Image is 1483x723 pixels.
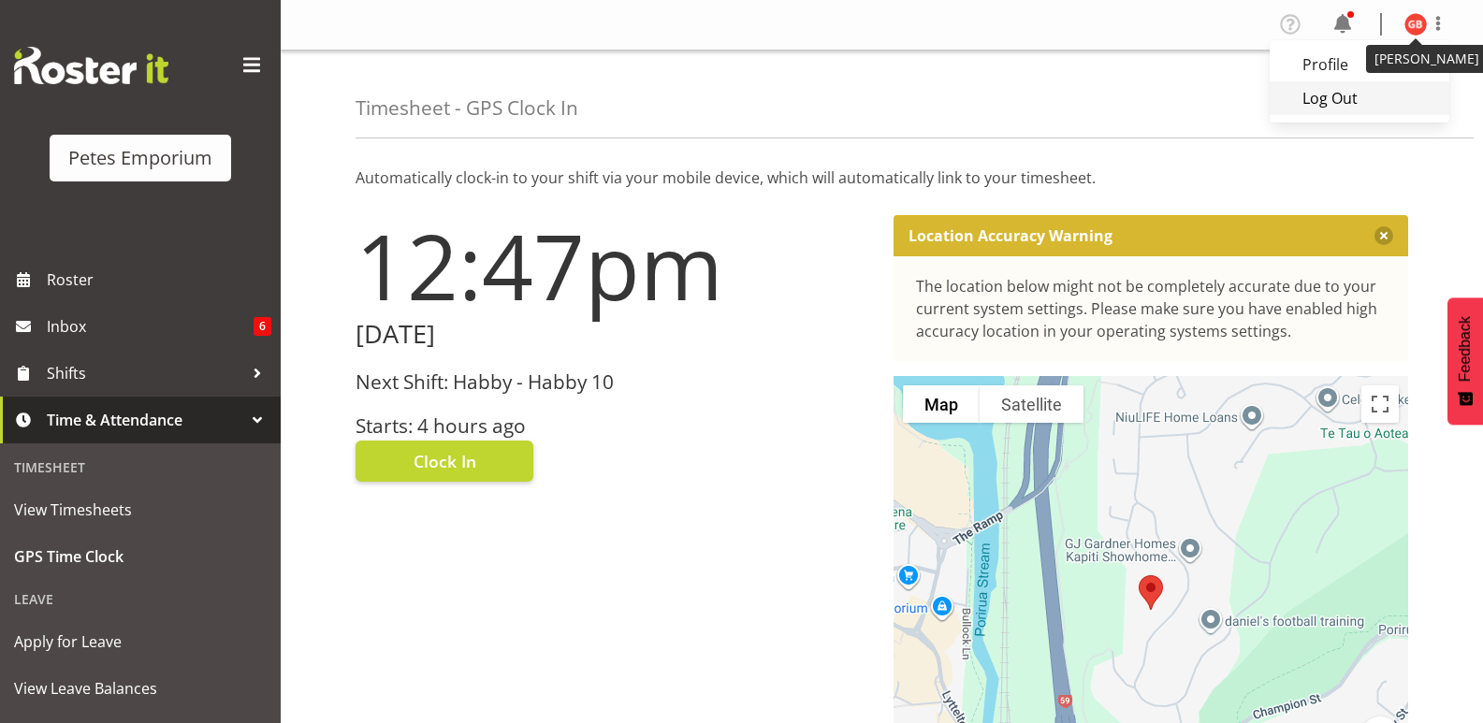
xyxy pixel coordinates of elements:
[47,266,271,294] span: Roster
[1270,81,1449,115] a: Log Out
[356,320,871,349] h2: [DATE]
[356,415,871,437] h3: Starts: 4 hours ago
[1447,297,1483,425] button: Feedback - Show survey
[68,144,212,172] div: Petes Emporium
[356,441,533,482] button: Clock In
[916,275,1387,342] div: The location below might not be completely accurate due to your current system settings. Please m...
[903,385,980,423] button: Show street map
[1404,13,1427,36] img: gillian-byford11184.jpg
[14,674,267,702] span: View Leave Balances
[414,449,476,473] span: Clock In
[14,542,267,571] span: GPS Time Clock
[980,385,1083,423] button: Show satellite imagery
[14,47,168,84] img: Rosterit website logo
[356,215,871,316] h1: 12:47pm
[1457,316,1474,382] span: Feedback
[5,665,276,712] a: View Leave Balances
[356,166,1408,189] p: Automatically clock-in to your shift via your mobile device, which will automatically link to you...
[356,371,871,393] h3: Next Shift: Habby - Habby 10
[14,496,267,524] span: View Timesheets
[5,486,276,533] a: View Timesheets
[1361,385,1399,423] button: Toggle fullscreen view
[5,448,276,486] div: Timesheet
[47,359,243,387] span: Shifts
[14,628,267,656] span: Apply for Leave
[47,312,254,340] span: Inbox
[5,580,276,618] div: Leave
[5,533,276,580] a: GPS Time Clock
[356,97,578,119] h4: Timesheet - GPS Clock In
[1374,226,1393,245] button: Close message
[47,406,243,434] span: Time & Attendance
[254,317,271,336] span: 6
[5,618,276,665] a: Apply for Leave
[909,226,1112,245] p: Location Accuracy Warning
[1270,48,1449,81] a: Profile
